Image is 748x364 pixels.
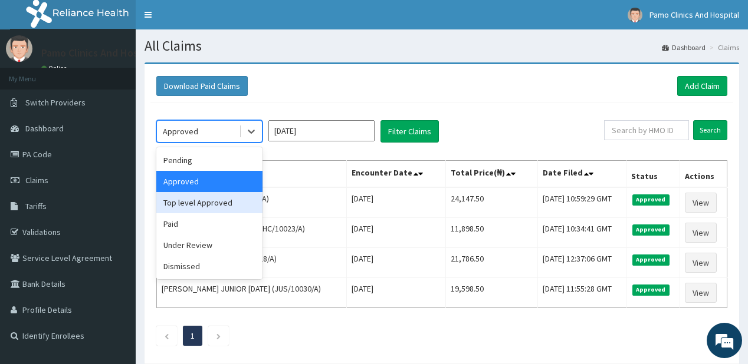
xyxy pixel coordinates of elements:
[156,256,263,277] div: Dismissed
[156,150,263,171] div: Pending
[216,330,221,341] a: Next page
[626,161,680,188] th: Status
[25,123,64,134] span: Dashboard
[632,224,670,235] span: Approved
[662,42,706,52] a: Dashboard
[156,171,263,192] div: Approved
[632,254,670,265] span: Approved
[157,278,347,308] td: [PERSON_NAME] JUNIOR [DATE] (JUS/10030/A)
[61,66,198,81] div: Chat with us now
[537,248,626,278] td: [DATE] 12:37:06 GMT
[156,213,263,234] div: Paid
[445,278,537,308] td: 19,598.50
[445,187,537,218] td: 24,147.50
[445,248,537,278] td: 21,786.50
[163,125,198,137] div: Approved
[164,330,169,341] a: Previous page
[537,218,626,248] td: [DATE] 10:34:41 GMT
[677,76,727,96] a: Add Claim
[537,161,626,188] th: Date Filed
[25,97,86,108] span: Switch Providers
[632,194,670,205] span: Approved
[346,248,445,278] td: [DATE]
[445,161,537,188] th: Total Price(₦)
[41,48,159,58] p: Pamo Clinics And Hospital
[380,120,439,143] button: Filter Claims
[156,234,263,256] div: Under Review
[193,6,222,34] div: Minimize live chat window
[537,278,626,308] td: [DATE] 11:55:28 GMT
[537,187,626,218] td: [DATE] 10:59:29 GMT
[68,108,163,227] span: We're online!
[685,223,717,243] a: View
[628,8,642,22] img: User Image
[6,35,32,62] img: User Image
[604,120,689,140] input: Search by HMO ID
[685,193,717,213] a: View
[41,64,70,72] a: Online
[346,187,445,218] td: [DATE]
[156,192,263,213] div: Top level Approved
[649,9,739,20] span: Pamo Clinics And Hospital
[632,284,670,295] span: Approved
[156,76,248,96] button: Download Paid Claims
[707,42,739,52] li: Claims
[680,161,727,188] th: Actions
[346,278,445,308] td: [DATE]
[693,120,727,140] input: Search
[22,59,48,88] img: d_794563401_company_1708531726252_794563401
[346,161,445,188] th: Encounter Date
[268,120,375,141] input: Select Month and Year
[25,175,48,186] span: Claims
[145,38,739,54] h1: All Claims
[685,253,717,273] a: View
[346,218,445,248] td: [DATE]
[685,283,717,303] a: View
[6,240,225,282] textarea: Type your message and hit 'Enter'
[191,330,195,341] a: Page 1 is your current page
[445,218,537,248] td: 11,898.50
[25,201,47,211] span: Tariffs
